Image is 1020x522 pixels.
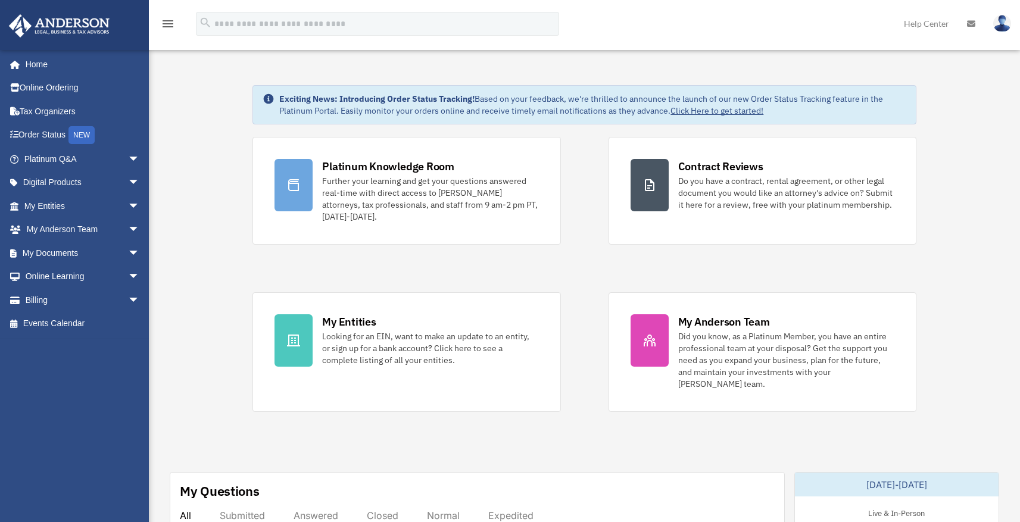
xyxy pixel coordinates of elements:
a: Contract Reviews Do you have a contract, rental agreement, or other legal document you would like... [609,137,916,245]
span: arrow_drop_down [128,171,152,195]
a: My Anderson Teamarrow_drop_down [8,218,158,242]
div: Normal [427,510,460,521]
span: arrow_drop_down [128,265,152,289]
span: arrow_drop_down [128,288,152,312]
div: NEW [68,126,95,144]
a: Digital Productsarrow_drop_down [8,171,158,195]
a: Billingarrow_drop_down [8,288,158,312]
div: Closed [367,510,398,521]
div: Submitted [220,510,265,521]
a: Tax Organizers [8,99,158,123]
div: Answered [294,510,338,521]
a: My Entitiesarrow_drop_down [8,194,158,218]
div: Based on your feedback, we're thrilled to announce the launch of our new Order Status Tracking fe... [279,93,906,117]
a: Platinum Knowledge Room Further your learning and get your questions answered real-time with dire... [252,137,560,245]
a: Events Calendar [8,312,158,336]
a: My Entities Looking for an EIN, want to make an update to an entity, or sign up for a bank accoun... [252,292,560,412]
i: search [199,16,212,29]
div: All [180,510,191,521]
a: My Anderson Team Did you know, as a Platinum Member, you have an entire professional team at your... [609,292,916,412]
div: Further your learning and get your questions answered real-time with direct access to [PERSON_NAM... [322,175,538,223]
a: Online Learningarrow_drop_down [8,265,158,289]
div: Contract Reviews [678,159,763,174]
div: Platinum Knowledge Room [322,159,454,174]
img: Anderson Advisors Platinum Portal [5,14,113,37]
div: Expedited [488,510,534,521]
a: menu [161,21,175,31]
div: Looking for an EIN, want to make an update to an entity, or sign up for a bank account? Click her... [322,330,538,366]
span: arrow_drop_down [128,194,152,218]
span: arrow_drop_down [128,218,152,242]
a: Order StatusNEW [8,123,158,148]
i: menu [161,17,175,31]
div: My Entities [322,314,376,329]
a: My Documentsarrow_drop_down [8,241,158,265]
div: My Questions [180,482,260,500]
div: Live & In-Person [859,506,934,518]
div: My Anderson Team [678,314,770,329]
div: [DATE]-[DATE] [795,473,999,496]
a: Online Ordering [8,76,158,100]
a: Home [8,52,152,76]
strong: Exciting News: Introducing Order Status Tracking! [279,93,475,104]
a: Click Here to get started! [670,105,763,116]
span: arrow_drop_down [128,241,152,265]
div: Do you have a contract, rental agreement, or other legal document you would like an attorney's ad... [678,175,894,211]
a: Platinum Q&Aarrow_drop_down [8,147,158,171]
span: arrow_drop_down [128,147,152,171]
img: User Pic [993,15,1011,32]
div: Did you know, as a Platinum Member, you have an entire professional team at your disposal? Get th... [678,330,894,390]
